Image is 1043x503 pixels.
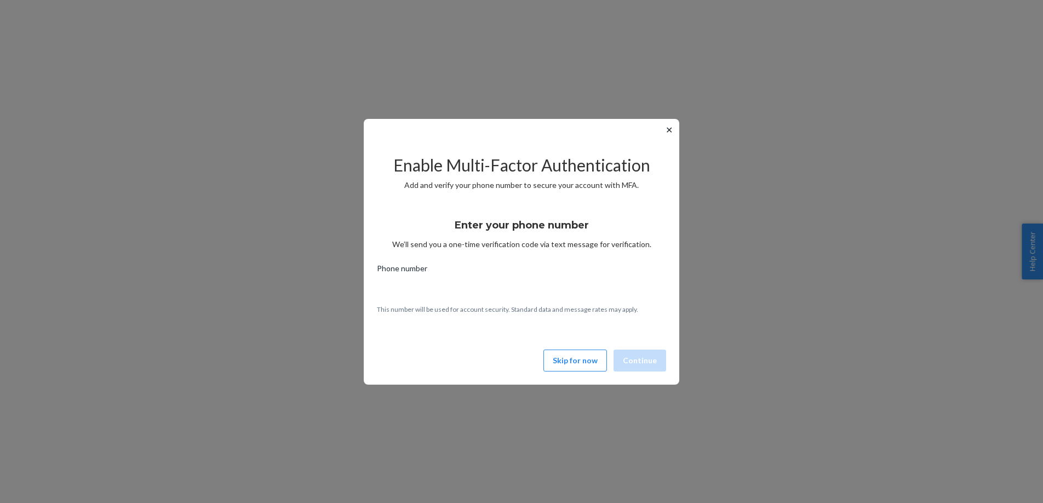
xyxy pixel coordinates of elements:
[614,350,666,371] button: Continue
[663,123,675,136] button: ✕
[455,218,589,232] h3: Enter your phone number
[377,305,666,314] p: This number will be used for account security. Standard data and message rates may apply.
[377,180,666,191] p: Add and verify your phone number to secure your account with MFA.
[377,263,427,278] span: Phone number
[377,156,666,174] h2: Enable Multi-Factor Authentication
[377,209,666,250] div: We’ll send you a one-time verification code via text message for verification.
[543,350,607,371] button: Skip for now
